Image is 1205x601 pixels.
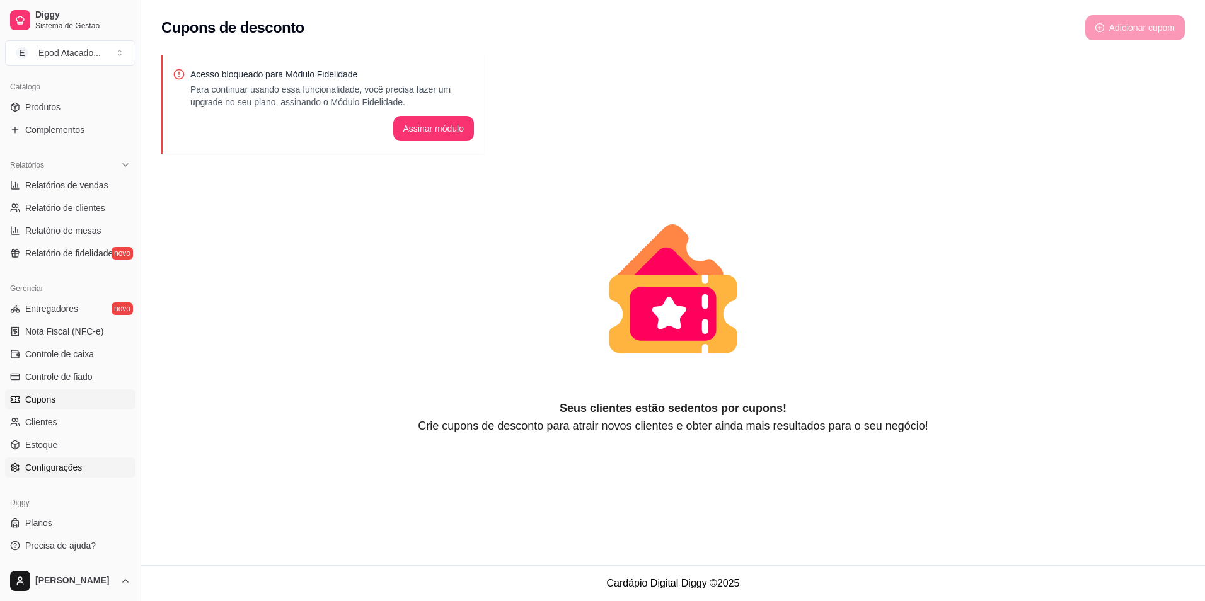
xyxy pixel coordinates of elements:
a: Controle de caixa [5,344,135,364]
span: Sistema de Gestão [35,21,130,31]
span: Planos [25,517,52,529]
span: Estoque [25,438,57,451]
span: Relatório de fidelidade [25,247,113,260]
a: Relatório de fidelidadenovo [5,243,135,263]
span: Controle de caixa [25,348,94,360]
a: Cupons [5,389,135,409]
span: Clientes [25,416,57,428]
span: Relatório de mesas [25,224,101,237]
span: Configurações [25,461,82,474]
span: Diggy [35,9,130,21]
button: [PERSON_NAME] [5,566,135,596]
a: Planos [5,513,135,533]
span: E [16,47,28,59]
a: DiggySistema de Gestão [5,5,135,35]
button: Assinar módulo [393,116,475,141]
p: Para continuar usando essa funcionalidade, você precisa fazer um upgrade no seu plano, assinando ... [190,83,474,108]
span: Relatórios [10,160,44,170]
a: Estoque [5,435,135,455]
a: Clientes [5,412,135,432]
a: Relatório de clientes [5,198,135,218]
span: Cupons [25,393,55,406]
span: Relatório de clientes [25,202,105,214]
footer: Cardápio Digital Diggy © 2025 [141,565,1205,601]
a: Relatórios de vendas [5,175,135,195]
span: Entregadores [25,302,78,315]
p: Acesso bloqueado para Módulo Fidelidade [190,68,474,81]
a: Controle de fiado [5,367,135,387]
div: Epod Atacado ... [38,47,101,59]
div: Catálogo [5,77,135,97]
span: Nota Fiscal (NFC-e) [25,325,103,338]
article: Seus clientes estão sedentos por cupons! [161,399,1185,417]
a: Entregadoresnovo [5,299,135,319]
div: Gerenciar [5,278,135,299]
div: animation [161,179,1185,399]
span: Relatórios de vendas [25,179,108,192]
span: Produtos [25,101,61,113]
a: Configurações [5,457,135,478]
a: Relatório de mesas [5,220,135,241]
div: Diggy [5,493,135,513]
a: Nota Fiscal (NFC-e) [5,321,135,341]
span: Controle de fiado [25,370,93,383]
article: Crie cupons de desconto para atrair novos clientes e obter ainda mais resultados para o seu negócio! [161,417,1185,435]
span: [PERSON_NAME] [35,575,115,587]
a: Complementos [5,120,135,140]
h2: Cupons de desconto [161,18,304,38]
span: Precisa de ajuda? [25,539,96,552]
span: Complementos [25,123,84,136]
a: Precisa de ajuda? [5,535,135,556]
button: Select a team [5,40,135,66]
a: Produtos [5,97,135,117]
